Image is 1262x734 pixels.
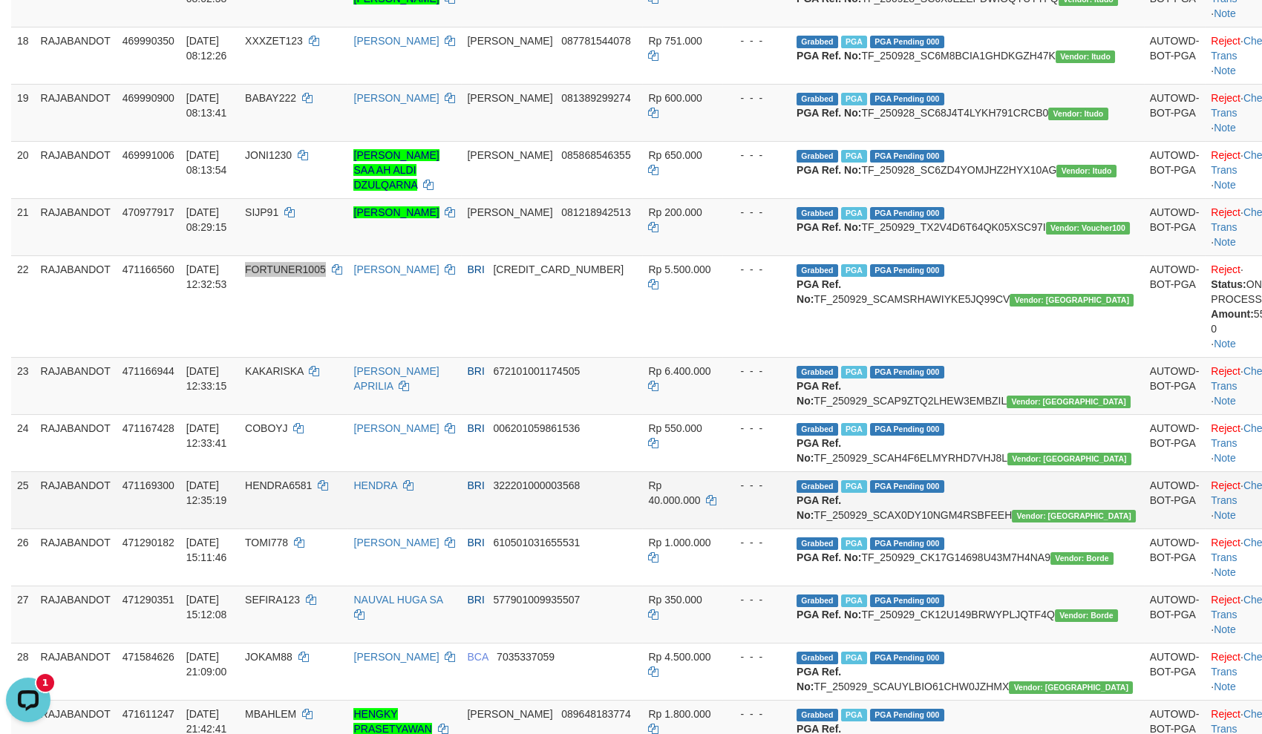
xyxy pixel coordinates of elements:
[797,666,841,692] b: PGA Ref. No:
[648,422,702,434] span: Rp 550.000
[1144,198,1206,255] td: AUTOWD-BOT-PGA
[353,365,439,392] a: [PERSON_NAME] APRILIA
[1211,206,1240,218] a: Reject
[797,50,861,62] b: PGA Ref. No:
[493,263,624,275] span: Copy 110001047865501 to clipboard
[797,494,841,521] b: PGA Ref. No:
[186,35,227,62] span: [DATE] 08:12:26
[1144,255,1206,357] td: AUTOWD-BOT-PGA
[870,36,944,48] span: PGA Pending
[1211,479,1240,491] a: Reject
[1214,179,1236,191] a: Note
[870,366,944,379] span: PGA Pending
[245,206,278,218] span: SIJP91
[11,471,35,528] td: 25
[6,6,50,50] button: Open LiveChat chat widget
[870,652,944,664] span: PGA Pending
[1144,643,1206,700] td: AUTOWD-BOT-PGA
[797,423,838,436] span: Grabbed
[1211,278,1246,290] b: Status:
[186,537,227,563] span: [DATE] 15:11:46
[841,150,867,163] span: Marked by adkpebhi
[1012,510,1136,522] span: Vendor URL: https://secure10.1velocity.biz
[728,649,785,664] div: - - -
[791,643,1144,700] td: TF_250929_SCAUYLBIO61CHW0JZHMX
[797,221,861,233] b: PGA Ref. No:
[245,708,296,720] span: MBAHLEM
[648,35,702,47] span: Rp 751.000
[122,35,174,47] span: 469990350
[870,594,944,607] span: PGA Pending
[122,365,174,377] span: 471166944
[1211,537,1240,548] a: Reject
[186,149,227,176] span: [DATE] 08:13:54
[561,708,630,720] span: Copy 089648183774 to clipboard
[648,365,710,377] span: Rp 6.400.000
[841,480,867,493] span: Marked by adkdiomedi
[797,594,838,607] span: Grabbed
[493,594,580,606] span: Copy 577901009935507 to clipboard
[791,471,1144,528] td: TF_250929_SCAX0DY10NGM4RSBFEEH
[648,149,702,161] span: Rp 650.000
[467,92,552,104] span: [PERSON_NAME]
[1211,308,1254,320] b: Amount:
[1144,471,1206,528] td: AUTOWD-BOT-PGA
[841,36,867,48] span: Marked by adkpebhi
[791,198,1144,255] td: TF_250929_TX2V4D6T64QK05XSC97I
[353,149,439,191] a: [PERSON_NAME] SAA AH ALDI DZULQARNA
[870,480,944,493] span: PGA Pending
[245,35,303,47] span: XXXZET123
[1144,141,1206,198] td: AUTOWD-BOT-PGA
[1214,623,1236,635] a: Note
[245,479,312,491] span: HENDRA6581
[728,262,785,277] div: - - -
[467,479,484,491] span: BRI
[1214,566,1236,578] a: Note
[728,478,785,493] div: - - -
[797,537,838,550] span: Grabbed
[1007,453,1131,465] span: Vendor URL: https://secure10.1velocity.biz
[11,84,35,141] td: 19
[467,651,488,663] span: BCA
[797,380,841,407] b: PGA Ref. No:
[791,528,1144,586] td: TF_250929_CK17G14698U43M7H4NA9
[1211,708,1240,720] a: Reject
[11,586,35,643] td: 27
[245,263,326,275] span: FORTUNER1005
[11,255,35,357] td: 22
[35,414,117,471] td: RAJABANDOT
[122,149,174,161] span: 469991006
[1010,294,1134,307] span: Vendor URL: https://secure10.1velocity.biz
[728,592,785,607] div: - - -
[35,357,117,414] td: RAJABANDOT
[1214,338,1236,350] a: Note
[1144,84,1206,141] td: AUTOWD-BOT-PGA
[1007,396,1131,408] span: Vendor URL: https://secure10.1velocity.biz
[728,205,785,220] div: - - -
[245,537,288,548] span: TOMI778
[122,479,174,491] span: 471169300
[728,33,785,48] div: - - -
[648,594,702,606] span: Rp 350.000
[122,422,174,434] span: 471167428
[1211,263,1240,275] a: Reject
[186,594,227,620] span: [DATE] 15:12:08
[35,141,117,198] td: RAJABANDOT
[1144,528,1206,586] td: AUTOWD-BOT-PGA
[870,207,944,220] span: PGA Pending
[497,651,555,663] span: Copy 7035337059 to clipboard
[1211,594,1240,606] a: Reject
[791,255,1144,357] td: TF_250929_SCAMSRHAWIYKE5JQ99CV
[648,479,700,506] span: Rp 40.000.000
[561,149,630,161] span: Copy 085868546355 to clipboard
[1046,222,1130,235] span: Vendor URL: https://trx2.1velocity.biz
[797,150,838,163] span: Grabbed
[493,537,580,548] span: Copy 610501031655531 to clipboard
[35,84,117,141] td: RAJABANDOT
[35,198,117,255] td: RAJABANDOT
[245,365,304,377] span: KAKARISKA
[186,479,227,506] span: [DATE] 12:35:19
[1056,165,1116,177] span: Vendor URL: https://secure6.1velocity.biz
[245,651,292,663] span: JOKAM88
[467,594,484,606] span: BRI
